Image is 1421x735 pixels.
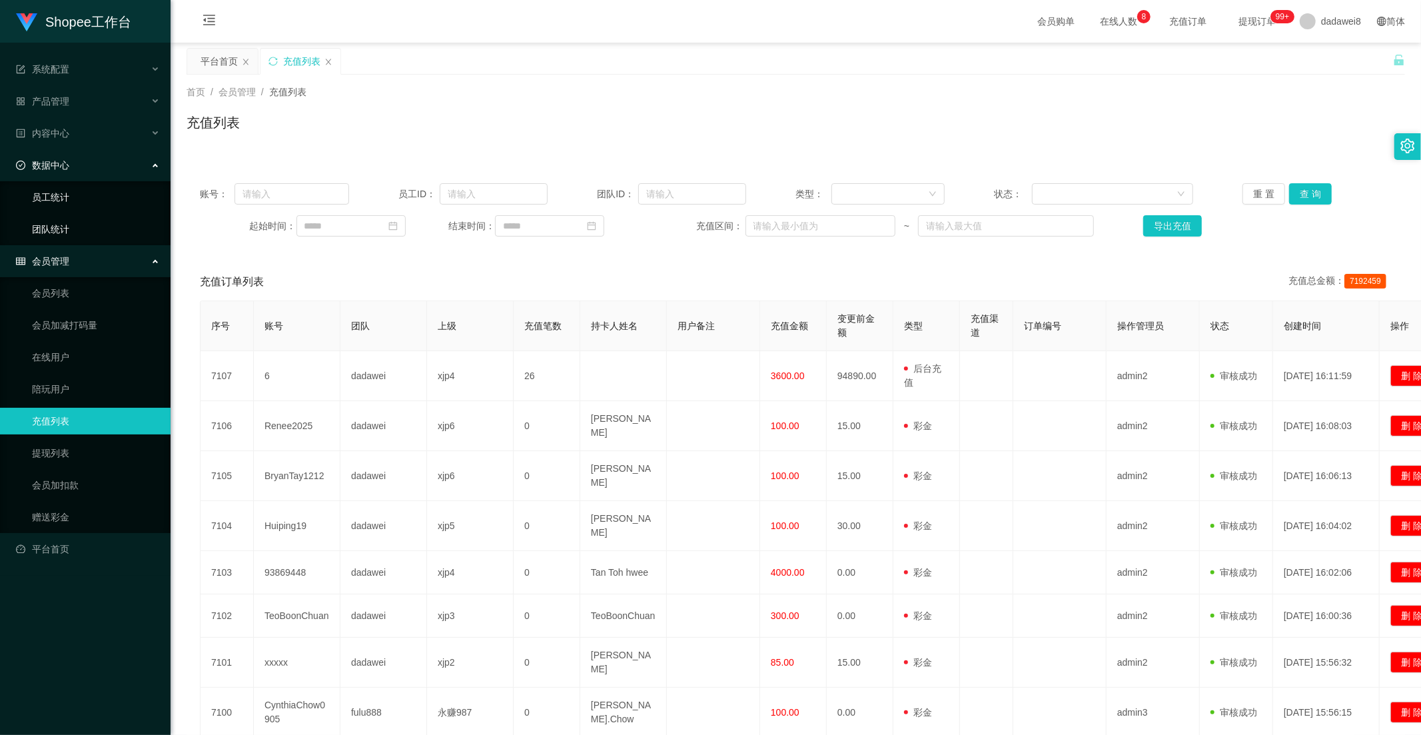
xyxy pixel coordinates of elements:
a: 团队统计 [32,216,160,243]
td: admin2 [1107,594,1200,638]
span: 300.00 [771,610,799,621]
td: [DATE] 16:11:59 [1273,351,1380,401]
h1: Shopee工作台 [45,1,131,43]
td: 0 [514,594,580,638]
h1: 充值列表 [187,113,240,133]
span: 彩金 [904,470,932,481]
i: 图标: menu-fold [187,1,232,43]
td: 7107 [201,351,254,401]
input: 请输入 [235,183,349,205]
span: 审核成功 [1210,657,1257,668]
td: [DATE] 16:06:13 [1273,451,1380,501]
span: 持卡人姓名 [591,321,638,331]
span: 账号 [264,321,283,331]
a: 会员加扣款 [32,472,160,498]
td: xxxxx [254,638,340,688]
td: dadawei [340,401,427,451]
i: 图标: check-circle-o [16,161,25,170]
td: xjp4 [427,551,514,594]
span: 团队ID： [597,187,638,201]
td: TeoBoonChuan [580,594,667,638]
i: 图标: close [242,58,250,66]
td: [DATE] 16:04:02 [1273,501,1380,551]
span: 会员管理 [219,87,256,97]
input: 请输入最大值 [918,215,1093,237]
td: 7103 [201,551,254,594]
span: 彩金 [904,567,932,578]
td: 94890.00 [827,351,893,401]
span: 充值列表 [269,87,306,97]
div: 平台首页 [201,49,238,74]
td: 7104 [201,501,254,551]
td: admin2 [1107,451,1200,501]
td: xjp6 [427,401,514,451]
span: 订单编号 [1024,321,1061,331]
i: 图标: down [1177,190,1185,199]
span: 充值区间： [696,219,745,233]
i: 图标: sync [268,57,278,66]
td: dadawei [340,551,427,594]
td: 0 [514,401,580,451]
td: 26 [514,351,580,401]
td: [PERSON_NAME] [580,451,667,501]
td: BryanTay1212 [254,451,340,501]
td: Tan Toh hwee [580,551,667,594]
span: 团队 [351,321,370,331]
input: 请输入最小值为 [745,215,895,237]
td: 15.00 [827,451,893,501]
span: 内容中心 [16,128,69,139]
td: [PERSON_NAME] [580,638,667,688]
span: 85.00 [771,657,794,668]
td: Renee2025 [254,401,340,451]
span: 系统配置 [16,64,69,75]
td: dadawei [340,638,427,688]
a: 会员加减打码量 [32,312,160,339]
span: 彩金 [904,520,932,531]
td: [PERSON_NAME] [580,501,667,551]
a: 陪玩用户 [32,376,160,402]
span: 充值金额 [771,321,808,331]
td: dadawei [340,501,427,551]
i: 图标: global [1377,17,1386,26]
td: 93869448 [254,551,340,594]
span: 上级 [438,321,456,331]
span: 首页 [187,87,205,97]
td: 7105 [201,451,254,501]
button: 重 置 [1242,183,1285,205]
span: 变更前金额 [837,313,875,338]
a: 提现列表 [32,440,160,466]
td: 7102 [201,594,254,638]
td: xjp2 [427,638,514,688]
a: 会员列表 [32,280,160,307]
td: 7101 [201,638,254,688]
span: 结束时间： [448,219,495,233]
span: 审核成功 [1210,470,1257,481]
td: dadawei [340,351,427,401]
span: 在线人数 [1093,17,1144,26]
td: admin2 [1107,401,1200,451]
td: xjp3 [427,594,514,638]
sup: 212 [1270,10,1294,23]
div: 充值总金额： [1288,274,1392,290]
td: admin2 [1107,638,1200,688]
span: / [211,87,213,97]
a: 赠送彩金 [32,504,160,530]
span: 创建时间 [1284,321,1321,331]
td: 0.00 [827,551,893,594]
span: 状态： [995,187,1033,201]
span: 充值笔数 [524,321,562,331]
span: 审核成功 [1210,610,1257,621]
td: 0 [514,501,580,551]
td: 0 [514,551,580,594]
td: 0.00 [827,594,893,638]
sup: 8 [1137,10,1151,23]
input: 请输入 [638,183,746,205]
td: [DATE] 15:56:32 [1273,638,1380,688]
span: 员工ID： [398,187,440,201]
span: 起始时间： [250,219,296,233]
span: 数据中心 [16,160,69,171]
button: 查 询 [1289,183,1332,205]
span: 彩金 [904,610,932,621]
button: 导出充值 [1143,215,1202,237]
i: 图标: setting [1400,139,1415,153]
